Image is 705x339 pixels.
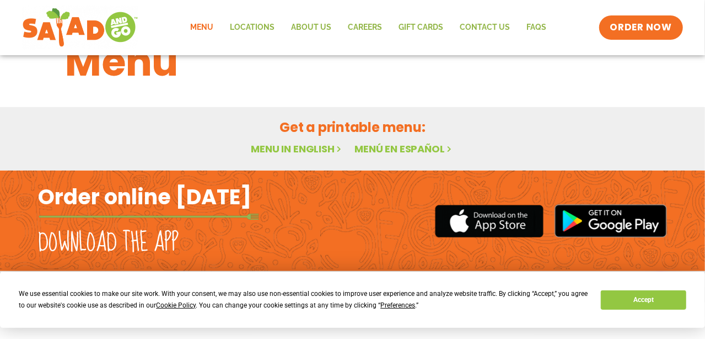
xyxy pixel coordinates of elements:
[283,15,340,40] a: About Us
[19,288,588,311] div: We use essential cookies to make our site work. With your consent, we may also use non-essential ...
[66,118,640,137] h2: Get a printable menu:
[39,214,259,220] img: fork
[22,6,138,50] img: new-SAG-logo-768×292
[555,204,667,237] img: google_play
[435,203,543,239] img: appstore
[251,142,343,156] a: Menu in English
[601,290,686,310] button: Accept
[39,227,179,258] h2: Download the app
[182,15,555,40] nav: Menu
[182,15,222,40] a: Menu
[156,301,196,309] span: Cookie Policy
[599,15,683,40] a: ORDER NOW
[610,21,672,34] span: ORDER NOW
[66,32,640,92] h1: Menu
[519,15,555,40] a: FAQs
[354,142,454,156] a: Menú en español
[222,15,283,40] a: Locations
[39,183,252,210] h2: Order online [DATE]
[340,15,391,40] a: Careers
[380,301,415,309] span: Preferences
[452,15,519,40] a: Contact Us
[391,15,452,40] a: GIFT CARDS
